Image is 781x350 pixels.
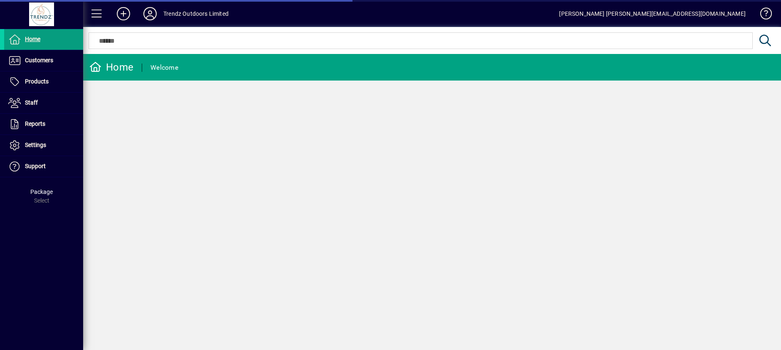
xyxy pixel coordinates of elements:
a: Settings [4,135,83,156]
span: Reports [25,120,45,127]
div: [PERSON_NAME] [PERSON_NAME][EMAIL_ADDRESS][DOMAIN_NAME] [559,7,746,20]
span: Support [25,163,46,169]
div: Trendz Outdoors Limited [163,7,229,20]
span: Package [30,188,53,195]
div: Welcome [150,61,178,74]
span: Home [25,36,40,42]
span: Products [25,78,49,85]
a: Reports [4,114,83,135]
a: Support [4,156,83,177]
button: Profile [137,6,163,21]
a: Knowledge Base [754,2,771,29]
div: Home [89,61,133,74]
span: Settings [25,142,46,148]
a: Products [4,71,83,92]
a: Staff [4,93,83,113]
span: Staff [25,99,38,106]
button: Add [110,6,137,21]
span: Customers [25,57,53,64]
a: Customers [4,50,83,71]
